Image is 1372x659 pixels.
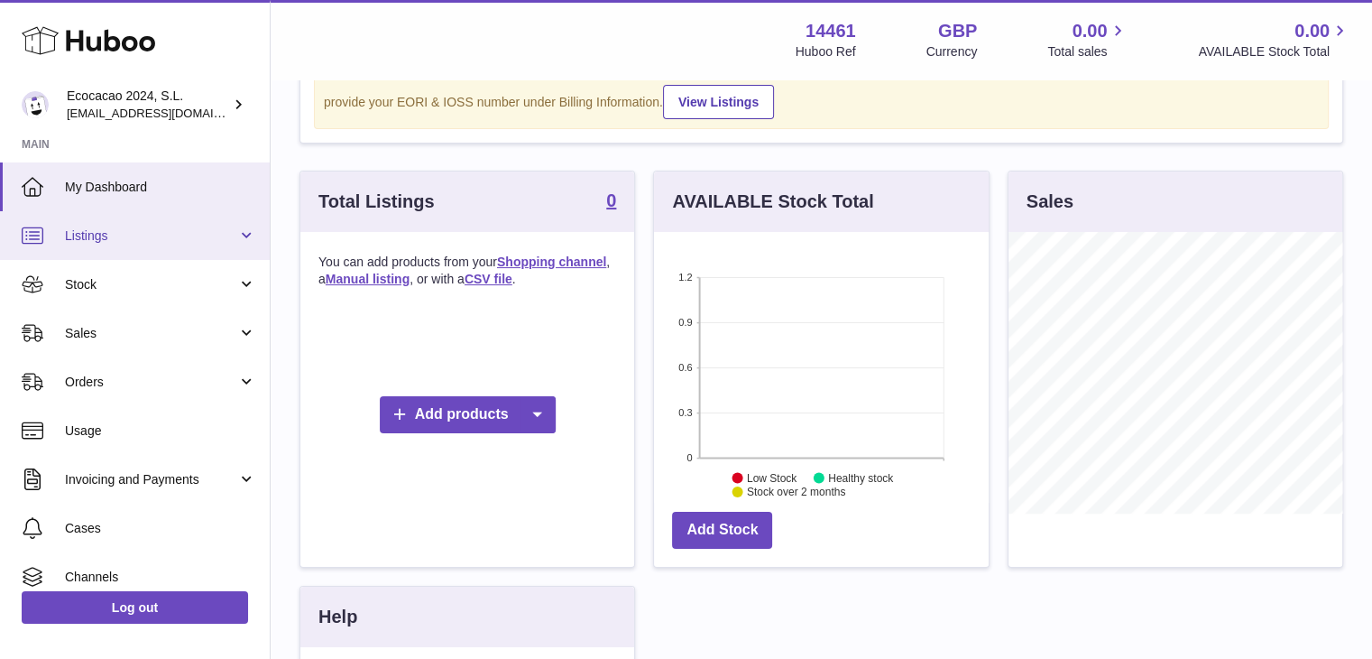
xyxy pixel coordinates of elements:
[22,591,248,624] a: Log out
[679,407,693,418] text: 0.3
[679,362,693,373] text: 0.6
[380,396,556,433] a: Add products
[828,472,894,485] text: Healthy stock
[679,272,693,283] text: 1.2
[326,272,410,286] a: Manual listing
[926,43,978,60] div: Currency
[1073,19,1108,43] span: 0.00
[672,190,873,214] h3: AVAILABLE Stock Total
[1198,19,1350,60] a: 0.00 AVAILABLE Stock Total
[65,374,237,391] span: Orders
[318,605,357,629] h3: Help
[65,325,237,342] span: Sales
[65,276,237,293] span: Stock
[796,43,856,60] div: Huboo Ref
[679,317,693,328] text: 0.9
[67,88,229,122] div: Ecocacao 2024, S.L.
[806,19,856,43] strong: 14461
[67,106,265,120] span: [EMAIL_ADDRESS][DOMAIN_NAME]
[747,472,797,485] text: Low Stock
[465,272,512,286] a: CSV file
[1198,43,1350,60] span: AVAILABLE Stock Total
[672,512,772,549] a: Add Stock
[606,191,616,213] a: 0
[1047,43,1128,60] span: Total sales
[324,65,1319,119] div: If you're planning on sending your products internationally please add required customs informati...
[65,179,256,196] span: My Dashboard
[1294,19,1330,43] span: 0.00
[747,486,845,498] text: Stock over 2 months
[497,255,606,269] a: Shopping channel
[318,190,435,214] h3: Total Listings
[1027,190,1073,214] h3: Sales
[65,471,237,488] span: Invoicing and Payments
[938,19,977,43] strong: GBP
[318,254,616,288] p: You can add products from your , a , or with a .
[65,227,237,245] span: Listings
[687,452,693,463] text: 0
[606,191,616,209] strong: 0
[65,422,256,440] span: Usage
[22,91,49,118] img: danielzafon@natur-cosmetics.com
[1047,19,1128,60] a: 0.00 Total sales
[65,569,256,586] span: Channels
[65,520,256,537] span: Cases
[663,85,774,119] a: View Listings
